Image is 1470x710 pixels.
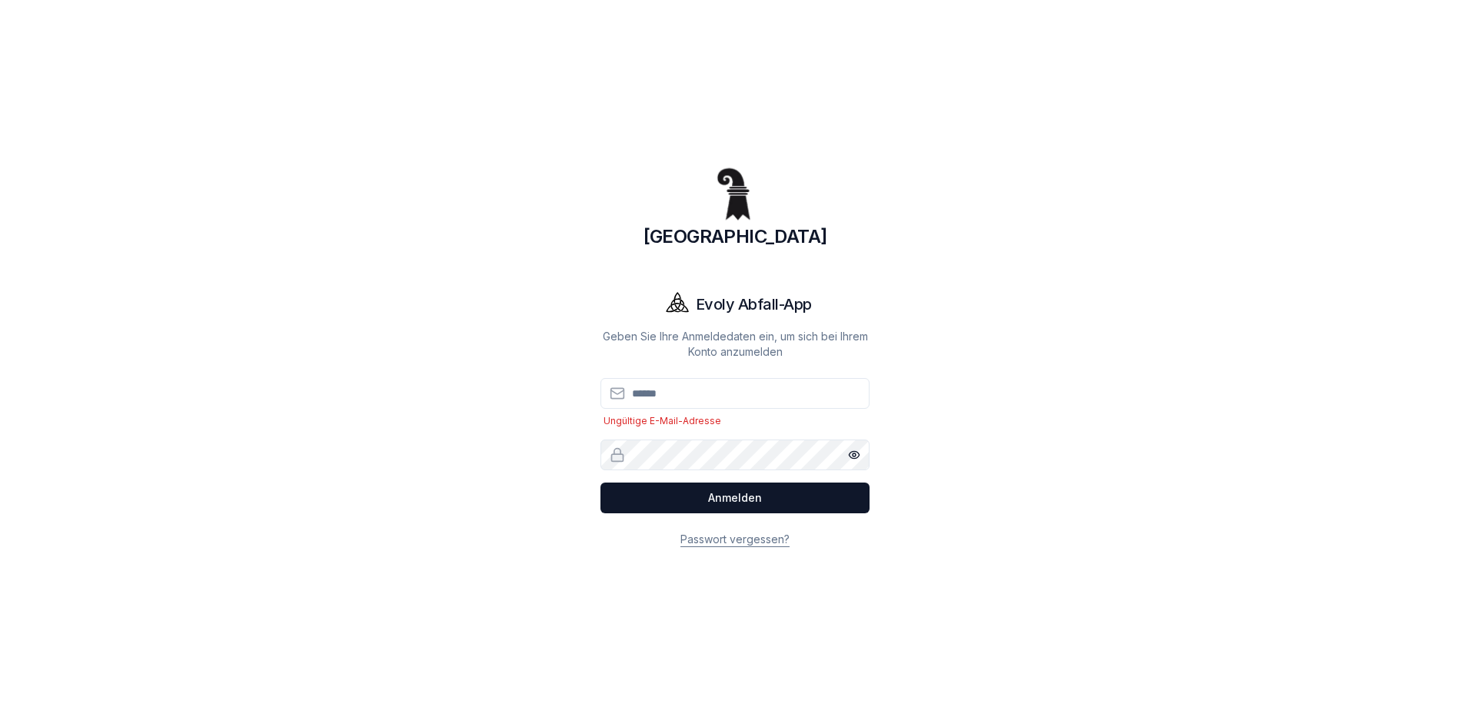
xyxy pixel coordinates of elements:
[698,154,772,227] img: Basel Logo
[600,415,870,427] p: Ungültige E-Mail-Adresse
[680,532,790,546] a: Passwort vergessen?
[696,294,812,315] h1: Evoly Abfall-App
[600,224,870,249] h1: [GEOGRAPHIC_DATA]
[600,329,870,360] p: Geben Sie Ihre Anmeldedaten ein, um sich bei Ihrem Konto anzumelden
[659,286,696,323] img: Evoly Logo
[600,483,870,513] button: Anmelden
